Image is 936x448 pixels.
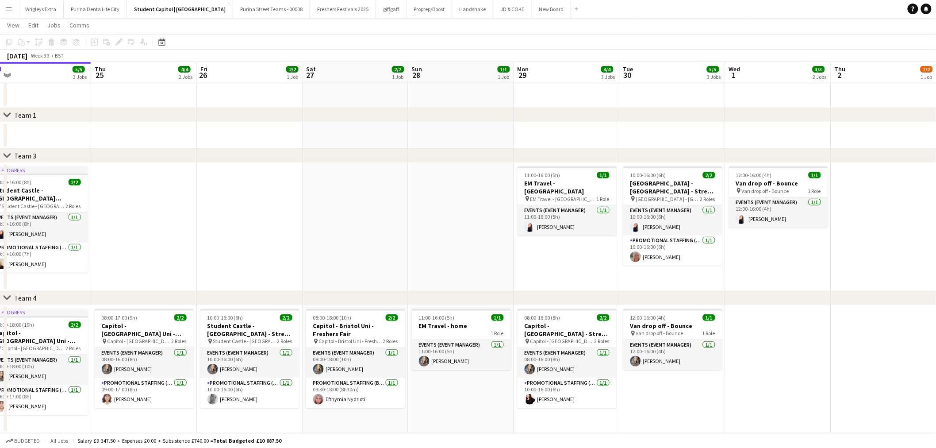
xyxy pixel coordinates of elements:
a: Edit [25,19,42,31]
button: JD & COKE [493,0,532,18]
div: Team 3 [14,151,36,160]
button: Purina Denta Life City [64,0,127,18]
span: Week 39 [29,52,51,59]
span: Jobs [47,21,61,29]
span: Edit [28,21,38,29]
span: Budgeted [14,438,40,444]
div: [DATE] [7,51,27,60]
button: Purina Street Teams - 00008 [233,0,310,18]
span: Total Budgeted £10 087.50 [213,437,281,444]
button: Proprep/Boost [407,0,452,18]
a: Jobs [44,19,64,31]
span: View [7,21,19,29]
div: BST [55,52,64,59]
button: Handshake [452,0,493,18]
a: Comms [66,19,93,31]
a: View [4,19,23,31]
span: Comms [69,21,89,29]
button: Wrigleys Extra [18,0,64,18]
button: Student Capitol | [GEOGRAPHIC_DATA] [127,0,233,18]
button: giffgaff [376,0,407,18]
button: Freshers Festivals 2025 [310,0,376,18]
div: Salary £9 347.50 + Expenses £0.00 + Subsistence £740.00 = [77,437,281,444]
div: Team 1 [14,111,36,120]
div: Team 4 [14,294,36,302]
span: All jobs [49,437,70,444]
button: New Board [532,0,571,18]
button: Budgeted [4,436,41,446]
